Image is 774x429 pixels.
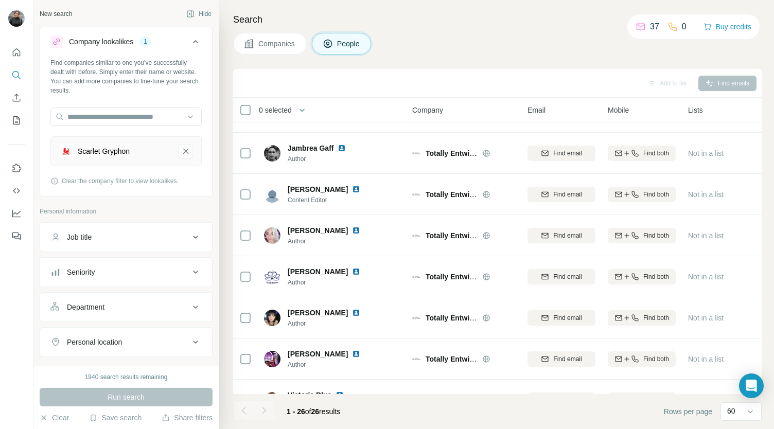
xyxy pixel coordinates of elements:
[688,105,703,115] span: Lists
[40,225,212,249] button: Job title
[288,143,333,153] span: Jambrea Gaff
[688,231,724,240] span: Not in a list
[259,105,292,115] span: 0 selected
[426,355,506,363] span: Totally Entwined Group
[608,228,676,243] button: Find both
[8,88,25,107] button: Enrich CSV
[608,310,676,326] button: Find both
[287,407,340,416] span: results
[8,204,25,223] button: Dashboard
[69,37,133,47] div: Company lookalikes
[8,43,25,62] button: Quick start
[352,226,360,235] img: LinkedIn logo
[608,392,676,408] button: Find both
[40,413,69,423] button: Clear
[527,351,595,367] button: Find email
[264,186,280,203] img: Avatar
[650,21,659,33] p: 37
[426,190,506,199] span: Totally Entwined Group
[643,231,669,240] span: Find both
[688,149,724,157] span: Not in a list
[412,105,443,115] span: Company
[288,349,348,359] span: [PERSON_NAME]
[305,407,311,416] span: of
[688,190,724,199] span: Not in a list
[288,237,373,246] span: Author
[8,182,25,200] button: Use Surfe API
[412,355,420,363] img: Logo of Totally Entwined Group
[85,372,168,382] div: 1940 search results remaining
[337,39,361,49] span: People
[40,207,213,216] p: Personal information
[264,392,280,408] img: Avatar
[527,146,595,161] button: Find email
[89,413,142,423] button: Save search
[139,37,151,46] div: 1
[50,58,202,95] div: Find companies similar to one you've successfully dealt with before. Simply enter their name or w...
[59,144,74,158] img: Scarlet Gryphon-logo
[67,267,95,277] div: Seniority
[643,272,669,281] span: Find both
[264,269,280,285] img: Avatar
[688,273,724,281] span: Not in a list
[78,146,130,156] div: Scarlet Gryphon
[643,354,669,364] span: Find both
[179,144,193,158] button: Scarlet Gryphon-remove-button
[67,232,92,242] div: Job title
[608,105,629,115] span: Mobile
[40,260,212,284] button: Seniority
[426,314,506,322] span: Totally Entwined Group
[288,319,373,328] span: Author
[288,154,358,164] span: Author
[287,407,305,416] span: 1 - 26
[608,146,676,161] button: Find both
[40,29,212,58] button: Company lookalikes1
[8,66,25,84] button: Search
[426,149,506,157] span: Totally Entwined Group
[8,227,25,245] button: Feedback
[412,190,420,199] img: Logo of Totally Entwined Group
[527,187,595,202] button: Find email
[688,355,724,363] span: Not in a list
[412,149,420,157] img: Logo of Totally Entwined Group
[162,413,213,423] button: Share filters
[643,313,669,323] span: Find both
[352,309,360,317] img: LinkedIn logo
[527,269,595,284] button: Find email
[288,360,373,369] span: Author
[703,20,751,34] button: Buy credits
[553,354,582,364] span: Find email
[8,10,25,27] img: Avatar
[608,187,676,202] button: Find both
[426,231,506,240] span: Totally Entwined Group
[288,184,348,194] span: [PERSON_NAME]
[553,149,582,158] span: Find email
[264,310,280,326] img: Avatar
[67,302,104,312] div: Department
[352,350,360,358] img: LinkedIn logo
[288,308,348,318] span: [PERSON_NAME]
[664,406,712,417] span: Rows per page
[553,190,582,199] span: Find email
[412,314,420,322] img: Logo of Totally Entwined Group
[527,228,595,243] button: Find email
[739,373,764,398] div: Open Intercom Messenger
[288,278,373,287] span: Author
[553,272,582,281] span: Find email
[8,159,25,177] button: Use Surfe on LinkedIn
[608,351,676,367] button: Find both
[233,12,762,27] h4: Search
[264,227,280,244] img: Avatar
[40,9,72,19] div: New search
[412,273,420,281] img: Logo of Totally Entwined Group
[258,39,296,49] span: Companies
[426,273,506,281] span: Totally Entwined Group
[40,295,212,319] button: Department
[40,330,212,354] button: Personal location
[264,351,280,367] img: Avatar
[682,21,687,33] p: 0
[264,145,280,162] img: Avatar
[288,225,348,236] span: [PERSON_NAME]
[553,231,582,240] span: Find email
[727,406,735,416] p: 60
